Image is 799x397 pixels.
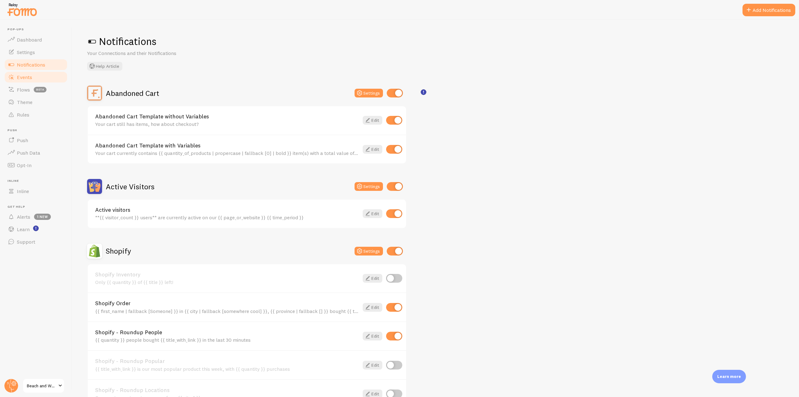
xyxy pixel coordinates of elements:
[17,188,29,194] span: Inline
[87,50,237,57] p: Your Connections and their Notifications
[95,300,359,306] a: Shopify Order
[87,179,102,194] img: Active Visitors
[712,370,746,383] div: Learn more
[4,33,68,46] a: Dashboard
[363,361,382,370] a: Edit
[363,332,382,340] a: Edit
[95,207,359,213] a: Active visitors
[95,150,359,156] div: Your cart currently contains {{ quantity_of_products | propercase | fallback [0] | bold }} item(s...
[363,274,382,283] a: Edit
[17,112,29,118] span: Rules
[7,179,68,183] span: Inline
[7,2,38,17] img: fomo-relay-logo-orange.svg
[17,62,45,68] span: Notifications
[95,114,359,119] a: Abandoned Cart Template without Variables
[87,86,102,101] img: Abandoned Cart
[4,46,68,58] a: Settings
[95,215,359,220] div: **{{ visitor_count }} users** are currently active on our {{ page_or_website }} {{ time_period }}
[17,37,42,43] span: Dashboard
[17,49,35,55] span: Settings
[17,87,30,93] span: Flows
[95,330,359,335] a: Shopify - Roundup People
[363,145,382,154] a: Edit
[363,116,382,125] a: Edit
[27,382,56,390] span: Beach and Wood
[95,337,359,343] div: {{ quantity }} people bought {{ title_with_link }} in the last 30 minutes
[17,99,32,105] span: Theme
[95,308,359,314] div: {{ first_name | fallback [Someone] }} in {{ city | fallback [somewhere cool] }}, {{ province | fa...
[106,88,159,98] h2: Abandoned Cart
[4,211,68,223] a: Alerts 1 new
[4,146,68,159] a: Push Data
[355,247,383,256] button: Settings
[17,74,32,80] span: Events
[363,209,382,218] a: Edit
[4,58,68,71] a: Notifications
[34,87,47,92] span: beta
[355,89,383,97] button: Settings
[106,246,131,256] h2: Shopify
[87,35,784,48] h1: Notifications
[7,205,68,209] span: Get Help
[421,89,426,95] svg: <p>🛍️ For Shopify Users</p><p>To use the <strong>Abandoned Cart with Variables</strong> template,...
[87,244,102,259] img: Shopify
[95,272,359,277] a: Shopify Inventory
[95,121,359,127] div: Your cart still has items, how about checkout?
[7,128,68,132] span: Push
[4,134,68,146] a: Push
[95,387,359,393] a: Shopify - Roundup Locations
[4,83,68,96] a: Flows beta
[17,239,35,245] span: Support
[17,150,40,156] span: Push Data
[4,159,68,171] a: Opt-In
[22,378,65,393] a: Beach and Wood
[17,137,28,143] span: Push
[717,374,741,380] p: Learn more
[7,27,68,32] span: Pop-ups
[363,303,382,312] a: Edit
[95,358,359,364] a: Shopify - Roundup Popular
[87,62,122,71] button: Help Article
[106,182,154,191] h2: Active Visitors
[33,226,39,231] svg: <p>Watch New Feature Tutorials!</p>
[4,71,68,83] a: Events
[34,214,51,220] span: 1 new
[17,162,32,168] span: Opt-In
[95,279,359,285] div: Only {{ quantity }} of {{ title }} left!
[17,214,30,220] span: Alerts
[4,185,68,197] a: Inline
[355,182,383,191] button: Settings
[4,108,68,121] a: Rules
[4,236,68,248] a: Support
[95,366,359,372] div: {{ title_with_link }} is our most popular product this week, with {{ quantity }} purchases
[17,226,30,232] span: Learn
[4,96,68,108] a: Theme
[95,143,359,148] a: Abandoned Cart Template with Variables
[4,223,68,236] a: Learn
